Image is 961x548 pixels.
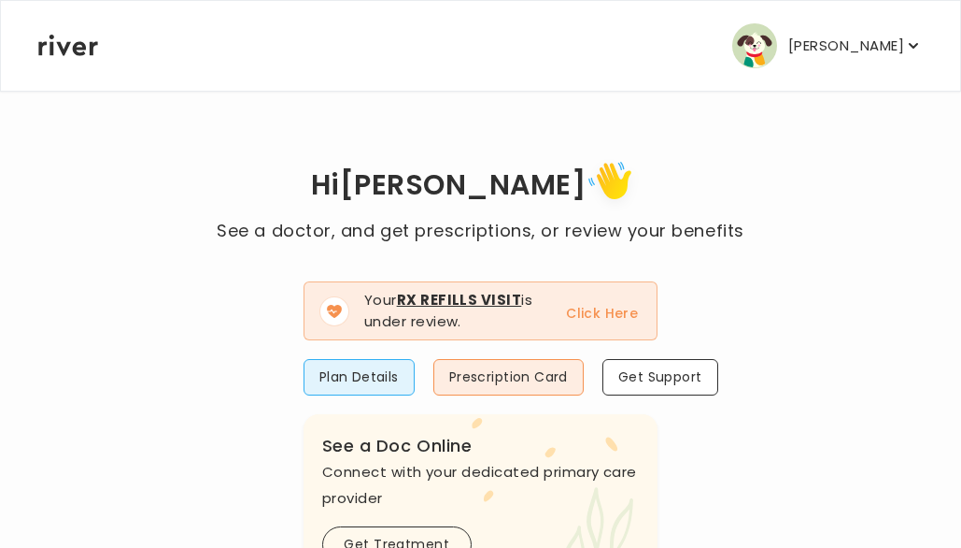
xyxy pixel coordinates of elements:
p: Your is under review. [364,290,544,332]
button: Prescription Card [433,359,584,396]
img: user avatar [732,23,777,68]
p: See a doctor, and get prescriptions, or review your benefits [217,218,743,244]
button: Get Support [602,359,718,396]
button: Click Here [566,302,638,324]
h1: Hi [PERSON_NAME] [217,155,743,218]
p: [PERSON_NAME] [788,33,904,59]
button: Plan Details [304,359,415,396]
h3: See a Doc Online [322,433,640,459]
p: Connect with your dedicated primary care provider [322,459,640,512]
strong: Rx Refills Visit [397,290,522,310]
button: user avatar[PERSON_NAME] [732,23,923,68]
